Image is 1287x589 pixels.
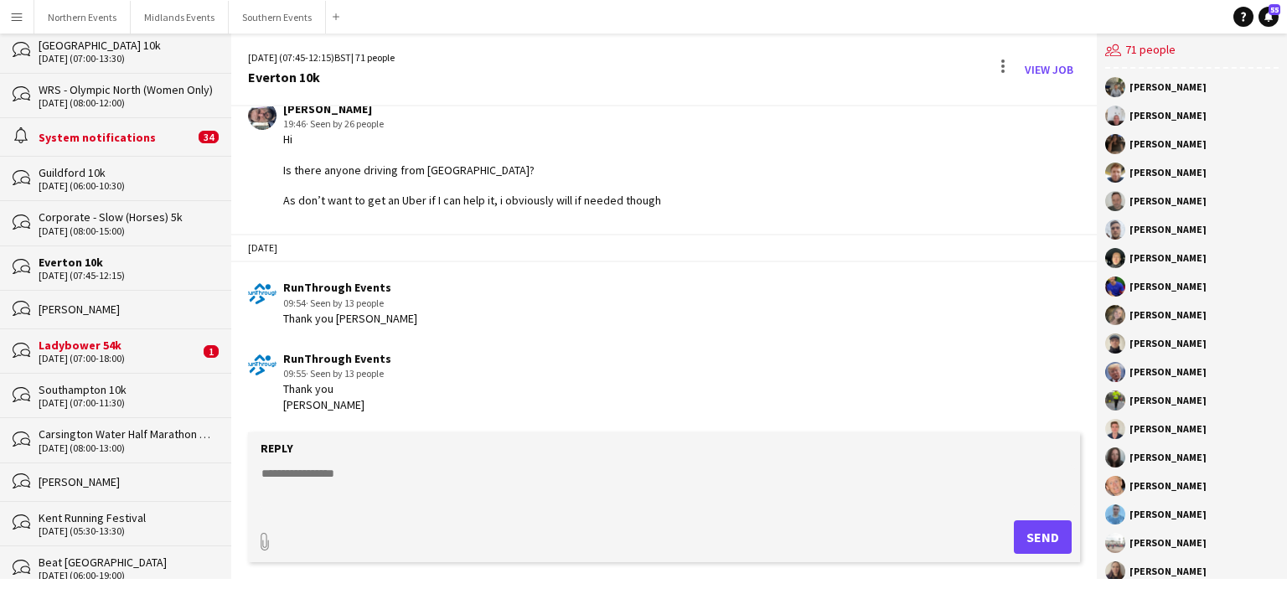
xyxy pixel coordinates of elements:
[39,474,214,489] div: [PERSON_NAME]
[1129,282,1207,292] div: [PERSON_NAME]
[39,510,214,525] div: Kent Running Festival
[1129,111,1207,121] div: [PERSON_NAME]
[1129,566,1207,576] div: [PERSON_NAME]
[39,302,214,317] div: [PERSON_NAME]
[334,51,351,64] span: BST
[248,70,395,85] div: Everton 10k
[39,338,199,353] div: Ladybower 54k
[34,1,131,34] button: Northern Events
[1129,225,1207,235] div: [PERSON_NAME]
[1259,7,1279,27] a: 55
[1129,509,1207,519] div: [PERSON_NAME]
[39,270,214,282] div: [DATE] (07:45-12:15)
[1129,338,1207,349] div: [PERSON_NAME]
[39,38,214,53] div: [GEOGRAPHIC_DATA] 10k
[283,351,391,366] div: RunThrough Events
[1129,168,1207,178] div: [PERSON_NAME]
[39,97,214,109] div: [DATE] (08:00-12:00)
[1105,34,1279,69] div: 71 people
[1129,538,1207,548] div: [PERSON_NAME]
[1129,196,1207,206] div: [PERSON_NAME]
[283,116,661,132] div: 19:46
[1269,4,1280,15] span: 55
[39,397,214,409] div: [DATE] (07:00-11:30)
[39,53,214,65] div: [DATE] (07:00-13:30)
[283,280,417,295] div: RunThrough Events
[39,209,214,225] div: Corporate - Slow (Horses) 5k
[39,353,199,364] div: [DATE] (07:00-18:00)
[39,165,214,180] div: Guildford 10k
[39,130,194,145] div: System notifications
[248,50,395,65] div: [DATE] (07:45-12:15) | 71 people
[39,225,214,237] div: [DATE] (08:00-15:00)
[199,131,219,143] span: 34
[231,234,1097,262] div: [DATE]
[1129,139,1207,149] div: [PERSON_NAME]
[1129,452,1207,462] div: [PERSON_NAME]
[39,442,214,454] div: [DATE] (08:00-13:00)
[39,525,214,537] div: [DATE] (05:30-13:30)
[39,82,214,97] div: WRS - Olympic North (Women Only)
[39,180,214,192] div: [DATE] (06:00-10:30)
[283,101,661,116] div: [PERSON_NAME]
[283,296,417,311] div: 09:54
[39,255,214,270] div: Everton 10k
[1129,82,1207,92] div: [PERSON_NAME]
[131,1,229,34] button: Midlands Events
[1129,253,1207,263] div: [PERSON_NAME]
[261,441,293,456] label: Reply
[1018,56,1080,83] a: View Job
[39,555,214,570] div: Beat [GEOGRAPHIC_DATA]
[204,345,219,358] span: 1
[306,297,384,309] span: · Seen by 13 people
[39,426,214,442] div: Carsington Water Half Marathon & 10km
[1129,310,1207,320] div: [PERSON_NAME]
[229,1,326,34] button: Southern Events
[1014,520,1072,554] button: Send
[1129,367,1207,377] div: [PERSON_NAME]
[39,382,214,397] div: Southampton 10k
[306,367,384,380] span: · Seen by 13 people
[1129,481,1207,491] div: [PERSON_NAME]
[1129,424,1207,434] div: [PERSON_NAME]
[39,570,214,581] div: [DATE] (06:00-19:00)
[283,366,391,381] div: 09:55
[283,132,661,208] div: Hi Is there anyone driving from [GEOGRAPHIC_DATA]? As don’t want to get an Uber if I can help it,...
[283,311,417,326] div: Thank you [PERSON_NAME]
[283,381,391,411] div: Thank you [PERSON_NAME]
[306,117,384,130] span: · Seen by 26 people
[1129,395,1207,406] div: [PERSON_NAME]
